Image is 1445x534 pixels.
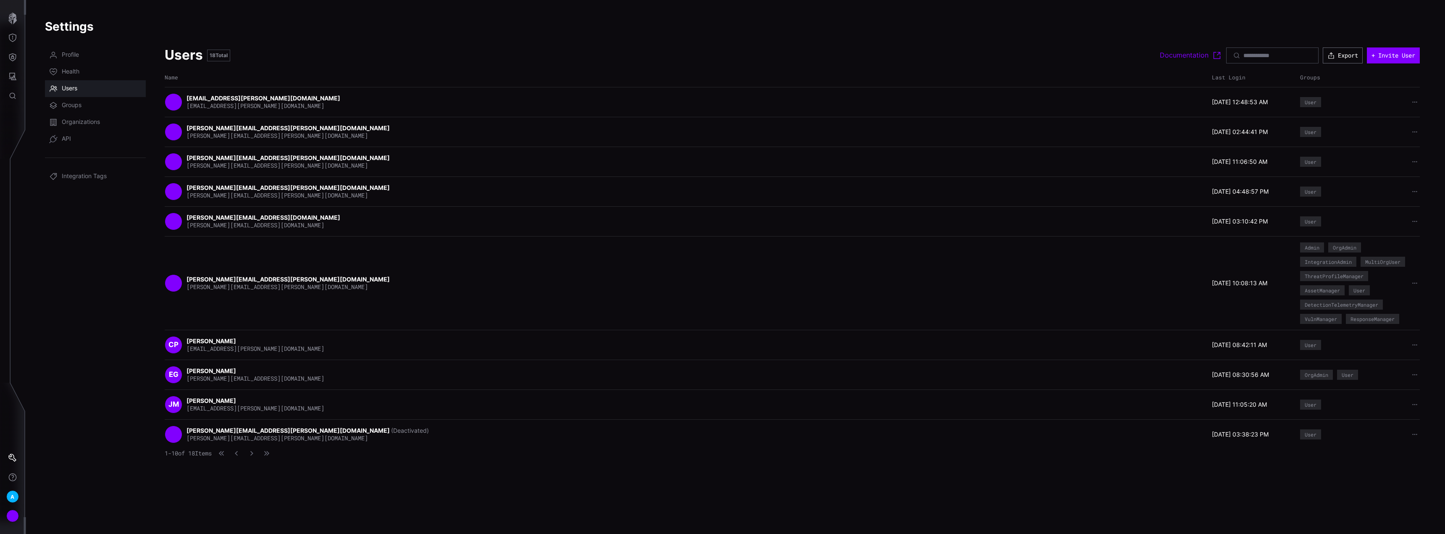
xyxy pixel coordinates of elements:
span: [PERSON_NAME][EMAIL_ADDRESS][PERSON_NAME][DOMAIN_NAME] [187,434,368,442]
a: Groups [45,97,146,114]
a: Users [45,80,146,97]
strong: [PERSON_NAME][EMAIL_ADDRESS][PERSON_NAME][DOMAIN_NAME] [187,184,391,191]
a: Documentation [1160,50,1222,61]
span: API [62,135,71,143]
span: JM [168,400,179,409]
strong: [PERSON_NAME] [187,337,237,345]
time: [DATE] 04:48:57 PM [1212,188,1269,195]
a: API [45,131,146,147]
time: [DATE] 03:10:42 PM [1212,218,1268,225]
strong: [PERSON_NAME][EMAIL_ADDRESS][PERSON_NAME][DOMAIN_NAME] [187,427,391,434]
time: [DATE] 08:42:11 AM [1212,341,1267,349]
strong: [PERSON_NAME] [187,397,237,404]
strong: [PERSON_NAME][EMAIL_ADDRESS][PERSON_NAME][DOMAIN_NAME] [187,276,391,283]
strong: [PERSON_NAME][EMAIL_ADDRESS][DOMAIN_NAME] [187,214,342,221]
button: Next Page [246,449,257,458]
span: Profile [62,51,79,59]
div: User [1305,189,1316,194]
div: User [1353,288,1365,293]
time: [DATE] 02:44:41 PM [1212,128,1268,136]
button: A [0,487,25,506]
button: Export [1323,47,1363,63]
span: (Deactivated) [391,427,429,434]
h2: Users [165,47,203,64]
span: Health [62,68,79,76]
div: Total [207,50,230,61]
div: Admin [1305,245,1319,250]
div: User [1305,100,1316,105]
time: [DATE] 08:30:56 AM [1212,371,1269,379]
div: OrgAdmin [1305,372,1328,377]
div: User [1305,432,1316,437]
div: Name [165,74,1208,81]
span: [EMAIL_ADDRESS][PERSON_NAME][DOMAIN_NAME] [187,345,324,352]
span: [PERSON_NAME][EMAIL_ADDRESS][DOMAIN_NAME] [187,374,324,382]
div: User [1342,372,1353,377]
a: Health [45,63,146,80]
span: [EMAIL_ADDRESS][PERSON_NAME][DOMAIN_NAME] [187,102,324,110]
strong: [EMAIL_ADDRESS][PERSON_NAME][DOMAIN_NAME] [187,95,342,102]
div: DetectionTelemetryManager [1305,302,1378,307]
div: Last Login [1212,74,1296,81]
div: AssetManager [1305,288,1340,293]
div: User [1305,402,1316,407]
button: First Page [216,449,227,458]
span: Groups [62,101,81,110]
span: Integration Tags [62,172,107,181]
button: Previous Page [231,449,242,458]
span: Organizations [62,118,100,126]
span: [PERSON_NAME][EMAIL_ADDRESS][DOMAIN_NAME] [187,221,324,229]
time: [DATE] 03:38:23 PM [1212,431,1269,438]
button: Last Page [261,449,272,458]
div: Groups [1300,74,1405,81]
h1: Settings [45,19,1426,34]
button: + Invite User [1367,47,1420,63]
span: [PERSON_NAME][EMAIL_ADDRESS][PERSON_NAME][DOMAIN_NAME] [187,132,368,139]
time: [DATE] 11:05:20 AM [1212,401,1267,408]
span: EG [169,370,179,379]
div: ThreatProfileManager [1305,274,1364,279]
span: [PERSON_NAME][EMAIL_ADDRESS][PERSON_NAME][DOMAIN_NAME] [187,191,368,199]
strong: [PERSON_NAME] [187,367,237,374]
time: [DATE] 12:48:53 AM [1212,98,1268,106]
div: User [1305,129,1316,134]
time: [DATE] 10:08:13 AM [1212,279,1267,287]
a: Profile [45,47,146,63]
div: OrgAdmin [1333,245,1356,250]
div: IntegrationAdmin [1305,259,1352,264]
div: User [1305,342,1316,347]
div: User [1305,219,1316,224]
span: 1 - 10 of 18 Items [165,450,212,457]
div: User [1305,159,1316,164]
time: [DATE] 11:06:50 AM [1212,158,1267,166]
span: 18 [210,52,215,58]
a: Organizations [45,114,146,131]
span: Users [62,84,77,93]
strong: [PERSON_NAME][EMAIL_ADDRESS][PERSON_NAME][DOMAIN_NAME] [187,124,391,132]
div: VulnManager [1305,316,1337,321]
span: [PERSON_NAME][EMAIL_ADDRESS][PERSON_NAME][DOMAIN_NAME] [187,161,368,169]
div: ResponseManager [1350,316,1395,321]
div: MultiOrgUser [1365,259,1400,264]
span: [PERSON_NAME][EMAIL_ADDRESS][PERSON_NAME][DOMAIN_NAME] [187,283,368,291]
a: Integration Tags [45,168,146,185]
span: A [11,492,14,501]
strong: [PERSON_NAME][EMAIL_ADDRESS][PERSON_NAME][DOMAIN_NAME] [187,154,391,161]
span: [EMAIL_ADDRESS][PERSON_NAME][DOMAIN_NAME] [187,404,324,412]
span: CP [168,340,179,350]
